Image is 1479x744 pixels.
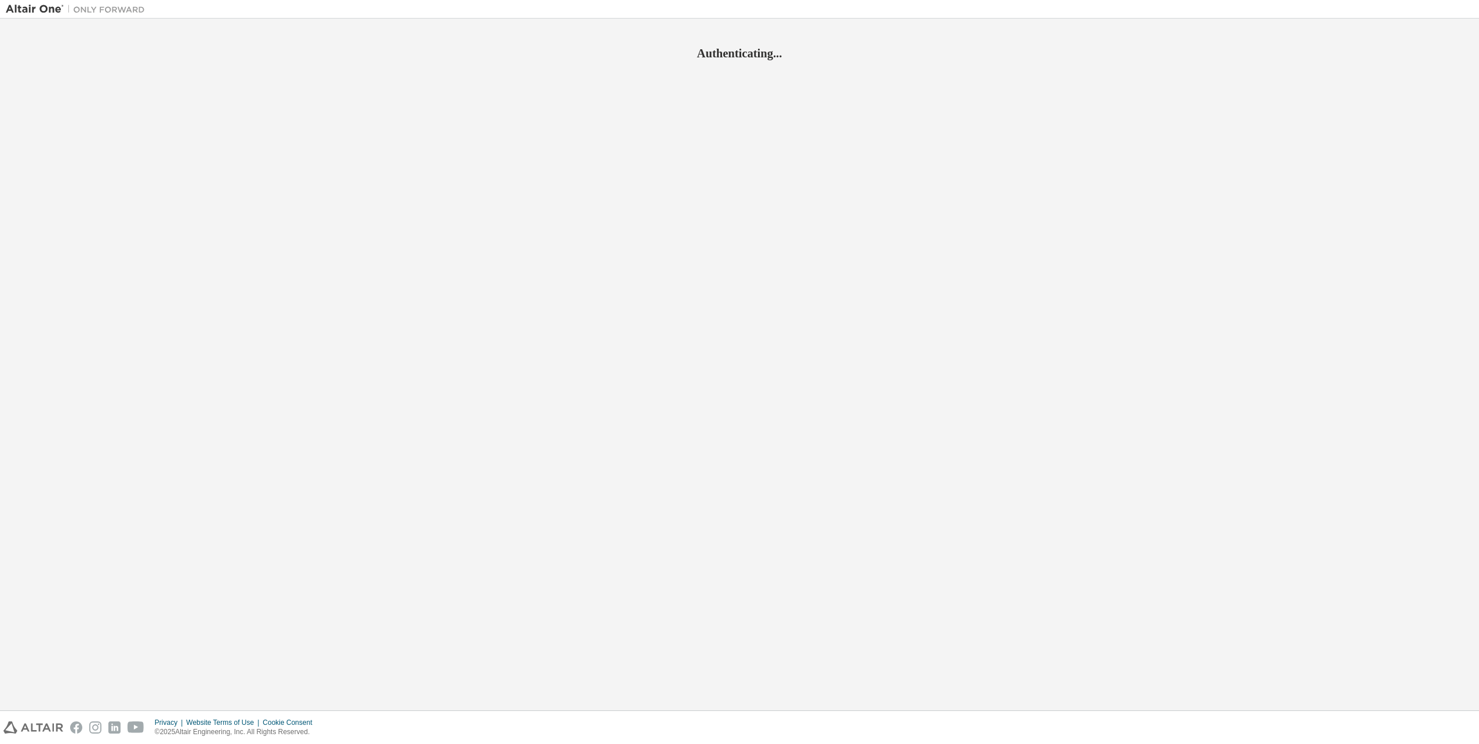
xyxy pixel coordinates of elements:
[3,721,63,734] img: altair_logo.svg
[155,727,319,737] p: © 2025 Altair Engineering, Inc. All Rights Reserved.
[70,721,82,734] img: facebook.svg
[108,721,121,734] img: linkedin.svg
[186,718,263,727] div: Website Terms of Use
[6,3,151,15] img: Altair One
[89,721,101,734] img: instagram.svg
[263,718,319,727] div: Cookie Consent
[155,718,186,727] div: Privacy
[128,721,144,734] img: youtube.svg
[6,46,1473,61] h2: Authenticating...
